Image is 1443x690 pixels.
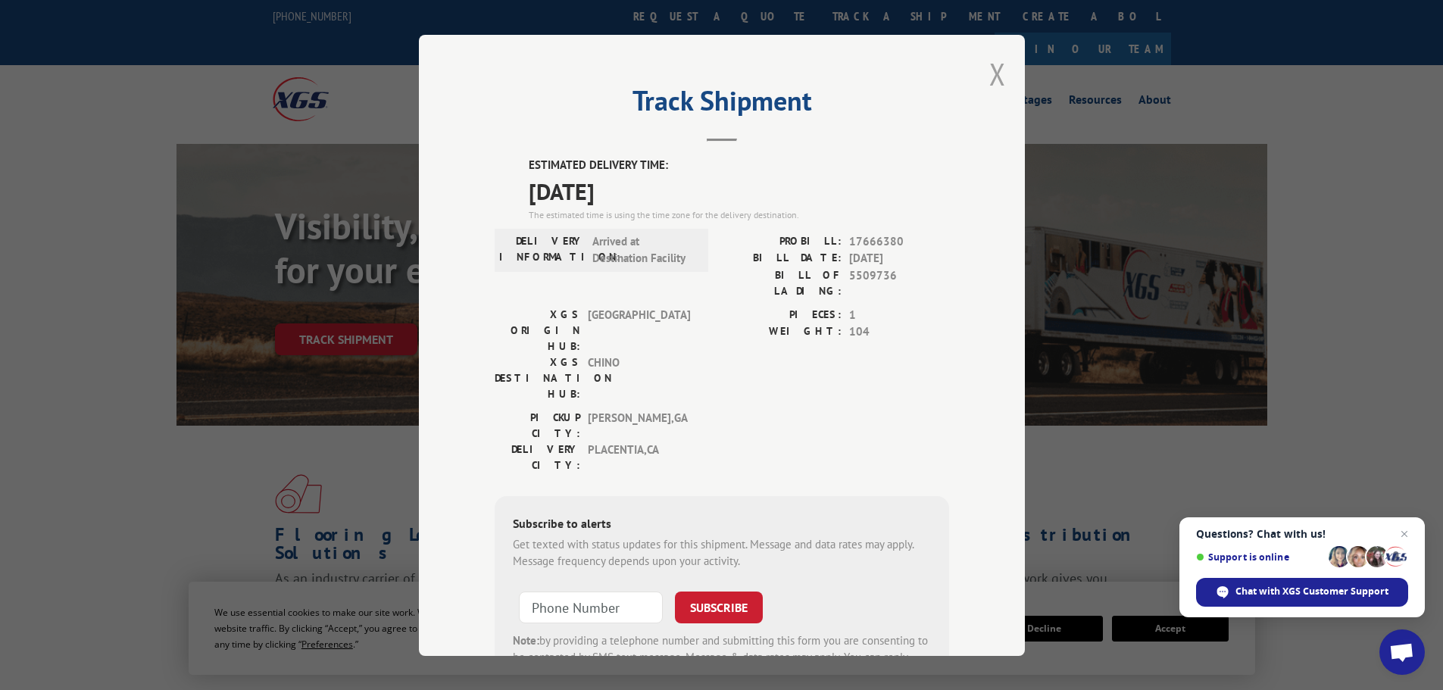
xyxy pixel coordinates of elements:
div: Get texted with status updates for this shipment. Message and data rates may apply. Message frequ... [513,535,931,570]
div: Subscribe to alerts [513,514,931,535]
label: PROBILL: [722,233,842,250]
strong: Note: [513,632,539,647]
label: BILL DATE: [722,250,842,267]
span: 5509736 [849,267,949,298]
span: 17666380 [849,233,949,250]
span: 1 [849,306,949,323]
label: ESTIMATED DELIVERY TIME: [529,157,949,174]
div: Open chat [1379,629,1425,675]
label: XGS DESTINATION HUB: [495,354,580,401]
label: PICKUP CITY: [495,409,580,441]
span: Close chat [1395,525,1413,543]
button: Close modal [989,54,1006,94]
span: Support is online [1196,551,1323,563]
span: Chat with XGS Customer Support [1235,585,1388,598]
span: Arrived at Destination Facility [592,233,695,267]
label: BILL OF LADING: [722,267,842,298]
span: 104 [849,323,949,341]
span: [PERSON_NAME] , GA [588,409,690,441]
div: Chat with XGS Customer Support [1196,578,1408,607]
h2: Track Shipment [495,90,949,119]
span: [DATE] [529,173,949,208]
span: PLACENTIA , CA [588,441,690,473]
div: by providing a telephone number and submitting this form you are consenting to be contacted by SM... [513,632,931,683]
button: SUBSCRIBE [675,591,763,623]
div: The estimated time is using the time zone for the delivery destination. [529,208,949,221]
label: DELIVERY INFORMATION: [499,233,585,267]
input: Phone Number [519,591,663,623]
span: [DATE] [849,250,949,267]
span: Questions? Chat with us! [1196,528,1408,540]
span: CHINO [588,354,690,401]
span: [GEOGRAPHIC_DATA] [588,306,690,354]
label: DELIVERY CITY: [495,441,580,473]
label: PIECES: [722,306,842,323]
label: WEIGHT: [722,323,842,341]
label: XGS ORIGIN HUB: [495,306,580,354]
